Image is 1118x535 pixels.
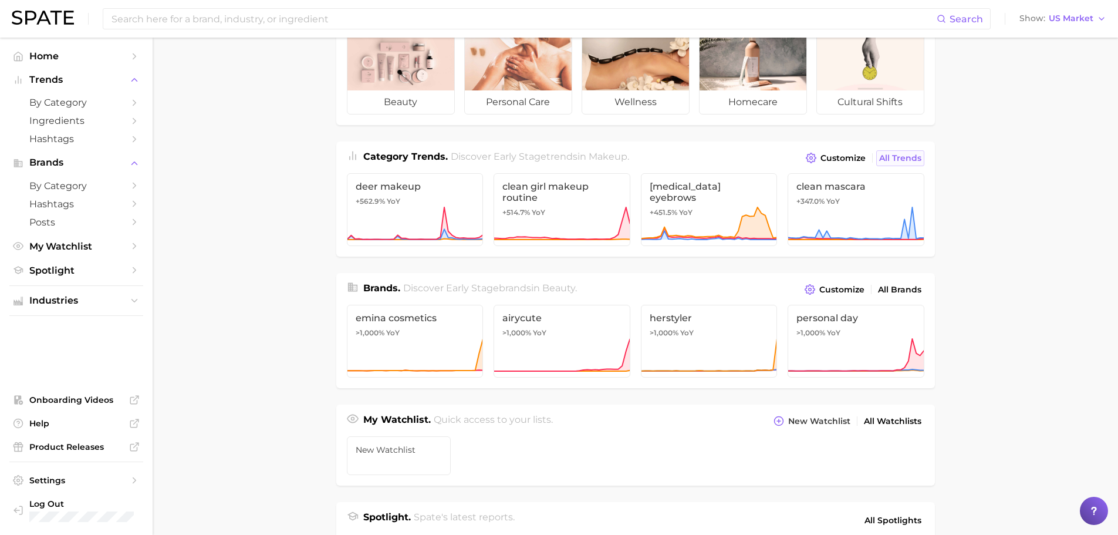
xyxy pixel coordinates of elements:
span: beauty [347,90,454,114]
span: personal day [796,312,916,324]
span: +514.7% [502,208,530,217]
a: by Category [9,93,143,112]
a: My Watchlist [9,237,143,255]
a: Home [9,47,143,65]
span: All Watchlists [864,416,921,426]
a: wellness [582,31,690,115]
span: clean mascara [796,181,916,192]
span: YoY [827,328,840,338]
a: All Brands [875,282,924,298]
a: by Category [9,177,143,195]
button: Trends [9,71,143,89]
a: Hashtags [9,130,143,148]
span: Product Releases [29,442,123,452]
span: beauty [542,282,575,294]
span: Customize [819,285,864,295]
button: New Watchlist [771,413,853,429]
span: herstyler [650,312,769,324]
span: YoY [680,328,694,338]
a: New Watchlist [347,436,451,475]
a: Spotlight [9,261,143,280]
a: Settings [9,472,143,489]
span: homecare [700,90,806,114]
span: Category Trends . [363,151,448,162]
a: Log out. Currently logged in with e-mail karolina.bakalarova@hourglasscosmetics.com. [9,495,143,526]
span: Home [29,51,123,62]
span: Trends [29,75,123,85]
span: Hashtags [29,133,123,144]
a: airycute>1,000% YoY [494,305,630,378]
span: Ingredients [29,115,123,126]
span: Help [29,418,123,429]
span: YoY [533,328,546,338]
span: Log Out [29,499,219,509]
span: makeup [589,151,627,162]
h1: Spotlight. [363,510,411,530]
span: Settings [29,475,123,486]
a: All Trends [876,150,924,166]
span: personal care [465,90,572,114]
span: emina cosmetics [356,312,475,324]
span: cultural shifts [817,90,924,114]
span: +562.9% [356,197,385,206]
span: All Trends [879,153,921,163]
h1: My Watchlist. [363,413,431,429]
span: wellness [582,90,689,114]
a: cultural shifts [816,31,924,115]
span: YoY [532,208,545,217]
span: +451.5% [650,208,677,217]
button: Industries [9,292,143,309]
a: deer makeup+562.9% YoY [347,173,484,246]
span: Onboarding Videos [29,395,123,405]
a: beauty [347,31,455,115]
button: Customize [802,281,867,298]
a: Hashtags [9,195,143,213]
a: emina cosmetics>1,000% YoY [347,305,484,378]
a: personal day>1,000% YoY [788,305,924,378]
span: Hashtags [29,198,123,210]
button: Customize [803,150,868,166]
a: [MEDICAL_DATA] eyebrows+451.5% YoY [641,173,778,246]
span: >1,000% [356,328,384,337]
span: Customize [820,153,866,163]
button: ShowUS Market [1016,11,1109,26]
span: YoY [386,328,400,338]
a: homecare [699,31,807,115]
a: All Spotlights [862,510,924,530]
span: by Category [29,97,123,108]
span: YoY [826,197,840,206]
span: +347.0% [796,197,825,206]
a: Posts [9,213,143,231]
span: >1,000% [502,328,531,337]
span: Posts [29,217,123,228]
h2: Spate's latest reports. [414,510,515,530]
a: herstyler>1,000% YoY [641,305,778,378]
span: All Brands [878,285,921,295]
span: Discover Early Stage brands in . [403,282,577,294]
span: My Watchlist [29,241,123,252]
span: YoY [387,197,400,206]
span: Industries [29,295,123,306]
a: Ingredients [9,112,143,130]
span: YoY [679,208,693,217]
span: Brands [29,157,123,168]
span: deer makeup [356,181,475,192]
span: New Watchlist [788,416,850,426]
input: Search here for a brand, industry, or ingredient [110,9,937,29]
span: All Spotlights [864,513,921,527]
img: SPATE [12,11,74,25]
a: Onboarding Videos [9,391,143,409]
a: personal care [464,31,572,115]
span: Discover Early Stage trends in . [451,151,629,162]
a: clean mascara+347.0% YoY [788,173,924,246]
span: Show [1019,15,1045,22]
span: >1,000% [796,328,825,337]
span: [MEDICAL_DATA] eyebrows [650,181,769,203]
span: US Market [1049,15,1093,22]
span: airycute [502,312,622,324]
h2: Quick access to your lists. [434,413,553,429]
span: by Category [29,180,123,191]
a: All Watchlists [861,413,924,429]
span: Spotlight [29,265,123,276]
span: New Watchlist [356,445,443,455]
